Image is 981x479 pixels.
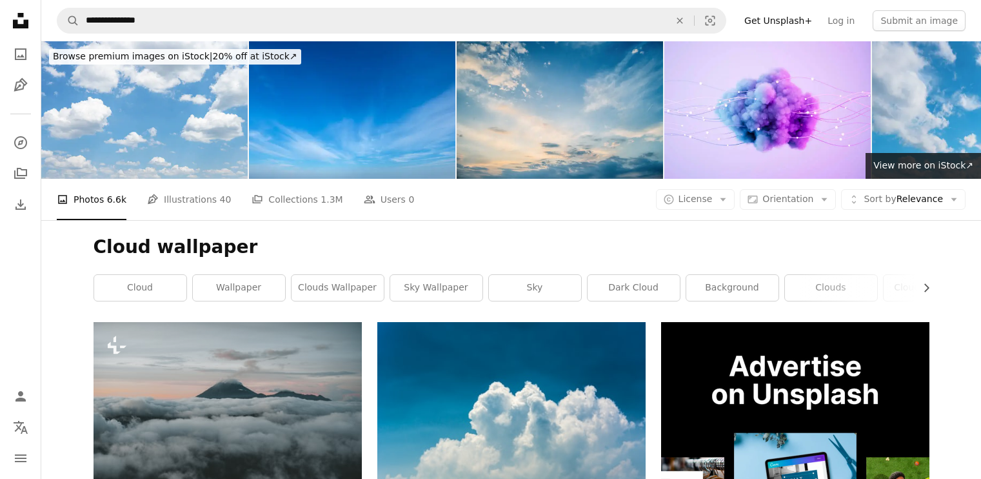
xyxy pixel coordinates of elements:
[8,445,34,471] button: Menu
[679,194,713,204] span: License
[41,41,309,72] a: Browse premium images on iStock|20% off at iStock↗
[252,179,342,220] a: Collections 1.3M
[8,414,34,440] button: Language
[915,275,929,301] button: scroll list to the right
[94,236,929,259] h1: Cloud wallpaper
[841,189,966,210] button: Sort byRelevance
[249,41,455,179] img: Peaceful and serene sky background
[873,160,973,170] span: View more on iStock ↗
[377,405,646,417] a: cloudy sky
[292,275,384,301] a: clouds wallpaper
[695,8,726,33] button: Visual search
[49,49,301,65] div: 20% off at iStock ↗
[41,41,248,179] img: Copy space summer blue sky and white clouds abstract background
[820,10,862,31] a: Log in
[785,275,877,301] a: clouds
[866,153,981,179] a: View more on iStock↗
[737,10,820,31] a: Get Unsplash+
[656,189,735,210] button: License
[686,275,778,301] a: background
[8,72,34,98] a: Illustrations
[8,41,34,67] a: Photos
[762,194,813,204] span: Orientation
[321,192,342,207] span: 1.3M
[94,405,362,417] a: a view of a mountain in the clouds
[8,192,34,218] a: Download History
[457,41,663,179] img: Sunset sky
[864,193,943,206] span: Relevance
[666,8,694,33] button: Clear
[8,161,34,187] a: Collections
[408,192,414,207] span: 0
[8,130,34,156] a: Explore
[53,51,212,61] span: Browse premium images on iStock |
[147,179,231,220] a: Illustrations 40
[884,275,976,301] a: cloud aesthetic
[873,10,966,31] button: Submit an image
[57,8,726,34] form: Find visuals sitewide
[220,192,232,207] span: 40
[390,275,482,301] a: sky wallpaper
[8,383,34,409] a: Log in / Sign up
[489,275,581,301] a: sky
[740,189,836,210] button: Orientation
[588,275,680,301] a: dark cloud
[94,275,186,301] a: cloud
[57,8,79,33] button: Search Unsplash
[193,275,285,301] a: wallpaper
[864,194,896,204] span: Sort by
[664,41,871,179] img: Cloud with Neon Wires, Futuristic Technology Background, Cloud Technology Concept
[364,179,415,220] a: Users 0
